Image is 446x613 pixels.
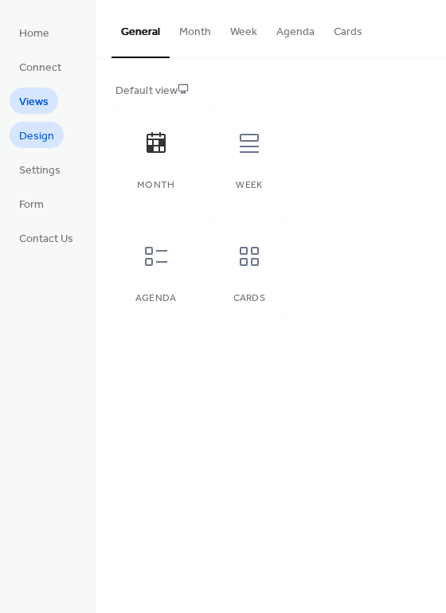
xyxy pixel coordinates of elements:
[19,231,73,248] span: Contact Us
[225,293,273,304] div: Cards
[10,53,71,80] a: Connect
[10,225,83,251] a: Contact Us
[115,83,423,100] div: Default view
[19,25,49,42] span: Home
[131,180,180,191] div: Month
[19,128,54,145] span: Design
[19,94,49,111] span: Views
[10,156,70,182] a: Settings
[10,122,64,148] a: Design
[10,19,59,45] a: Home
[19,60,61,76] span: Connect
[10,88,58,114] a: Views
[225,180,273,191] div: Week
[19,162,61,179] span: Settings
[131,293,180,304] div: Agenda
[19,197,44,213] span: Form
[10,190,53,217] a: Form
